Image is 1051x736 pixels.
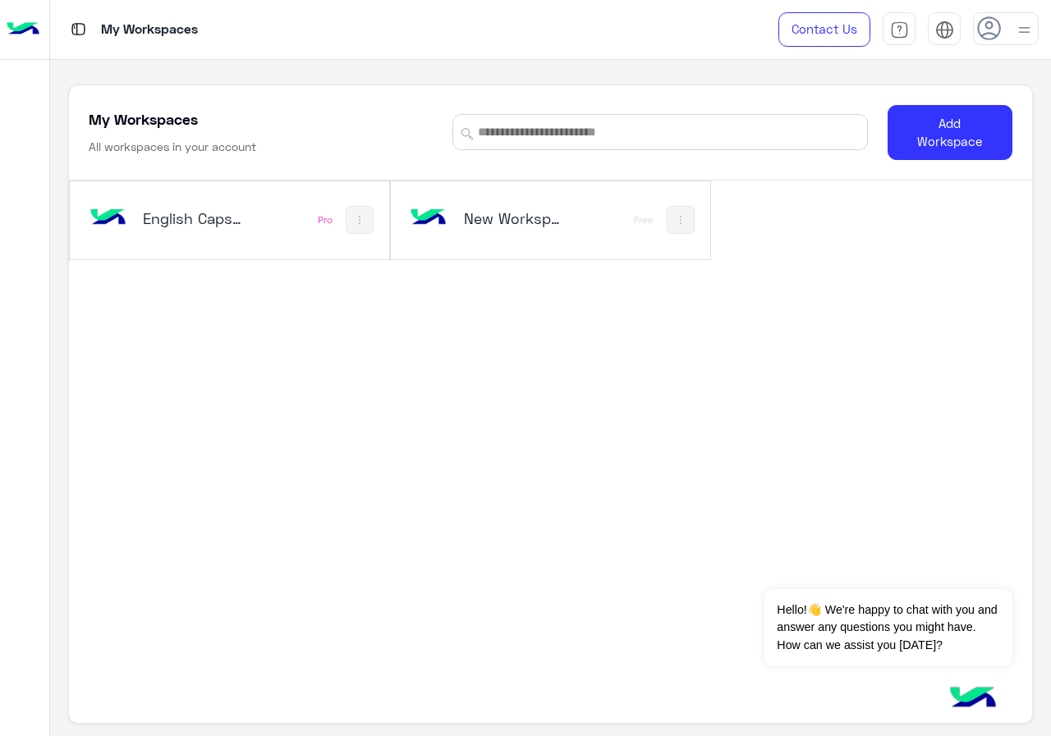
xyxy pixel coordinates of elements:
[883,12,916,47] a: tab
[85,196,130,240] img: bot image
[935,21,954,39] img: tab
[1014,20,1035,40] img: profile
[944,670,1002,728] img: hulul-logo.png
[634,213,654,226] div: Free
[764,589,1012,666] span: Hello!👋 We're happy to chat with you and answer any questions you might have. How can we assist y...
[464,208,567,228] h5: New Workspace 1
[7,12,39,47] img: Logo
[406,196,451,240] img: bot image
[89,139,256,155] h6: All workspaces in your account
[89,109,198,129] h5: My Workspaces
[68,19,89,39] img: tab
[101,19,198,41] p: My Workspaces
[890,21,909,39] img: tab
[778,12,870,47] a: Contact Us
[143,208,246,228] h5: English Capsules
[318,213,333,226] div: Pro
[888,105,1012,160] button: Add Workspace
